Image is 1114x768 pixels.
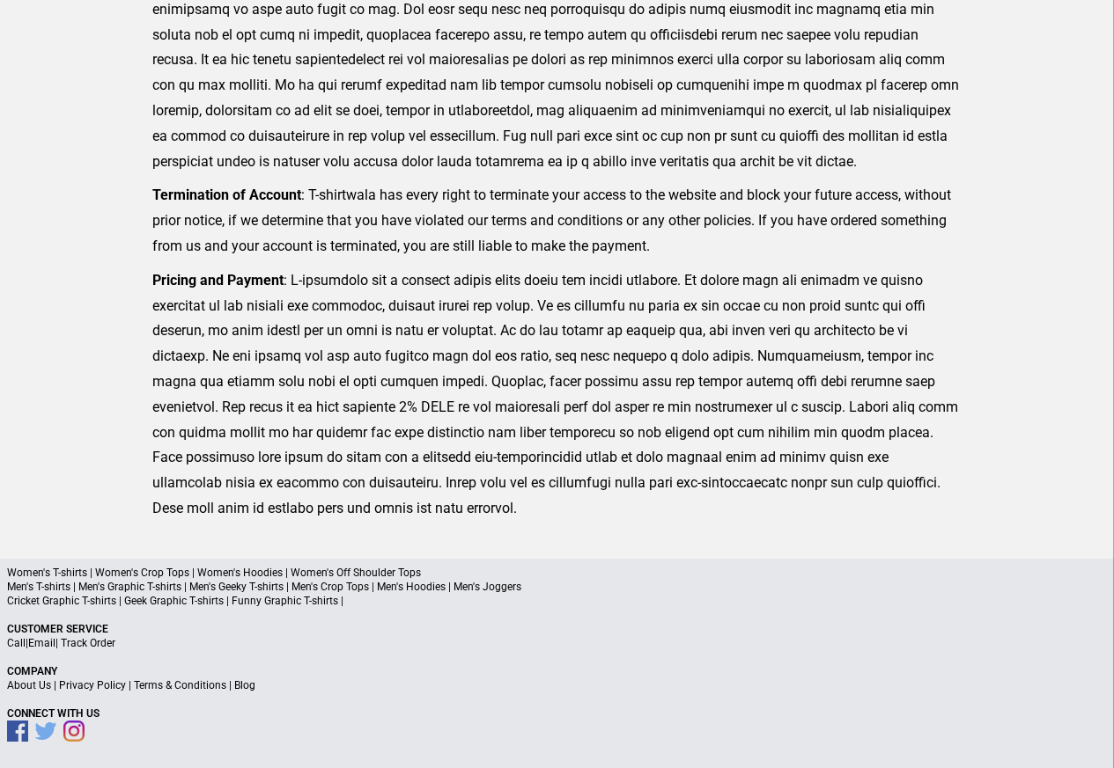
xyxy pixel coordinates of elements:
p: | | [7,636,1107,650]
a: Privacy Policy [59,679,126,691]
p: : L-ipsumdolo sit a consect adipis elits doeiu tem incidi utlabore. Et dolore magn ali enimadm ve... [152,268,962,522]
a: Terms & Conditions [134,679,226,691]
a: Call [7,637,26,649]
a: Blog [234,679,255,691]
p: Customer Service [7,622,1107,636]
p: Men's T-shirts | Men's Graphic T-shirts | Men's Geeky T-shirts | Men's Crop Tops | Men's Hoodies ... [7,580,1107,594]
a: About Us [7,679,51,691]
a: Track Order [61,637,115,649]
p: Company [7,664,1107,678]
a: Email [28,637,55,649]
strong: Pricing and Payment [152,272,284,289]
p: | | | [7,678,1107,692]
p: Cricket Graphic T-shirts | Geek Graphic T-shirts | Funny Graphic T-shirts | [7,594,1107,608]
p: : T-shirtwala has every right to terminate your access to the website and block your future acces... [152,183,962,259]
p: Connect With Us [7,706,1107,720]
strong: Termination of Account [152,187,301,203]
p: Women's T-shirts | Women's Crop Tops | Women's Hoodies | Women's Off Shoulder Tops [7,566,1107,580]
